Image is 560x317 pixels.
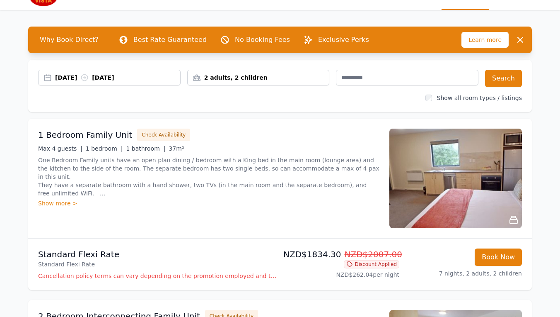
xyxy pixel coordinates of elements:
[33,32,105,48] span: Why Book Direct?
[437,95,522,101] label: Show all room types / listings
[38,199,379,207] div: Show more >
[133,35,207,45] p: Best Rate Guaranteed
[485,70,522,87] button: Search
[38,249,277,260] p: Standard Flexi Rate
[86,145,123,152] span: 1 bedroom |
[38,272,277,280] p: Cancellation policy terms can vary depending on the promotion employed and the time of stay of th...
[38,260,277,268] p: Standard Flexi Rate
[235,35,290,45] p: No Booking Fees
[38,145,82,152] span: Max 4 guests |
[188,73,329,82] div: 2 adults, 2 children
[283,271,399,279] p: NZD$262.04 per night
[344,260,399,268] span: Discount Applied
[406,269,522,278] p: 7 nights, 2 adults, 2 children
[461,32,509,48] span: Learn more
[318,35,369,45] p: Exclusive Perks
[169,145,184,152] span: 37m²
[55,73,180,82] div: [DATE] [DATE]
[137,129,190,141] button: Check Availability
[126,145,165,152] span: 1 bathroom |
[475,249,522,266] button: Book Now
[283,249,399,260] p: NZD$1834.30
[345,249,403,259] span: NZD$2007.00
[38,156,379,198] p: One Bedroom Family units have an open plan dining / bedroom with a King bed in the main room (lou...
[38,129,132,141] h3: 1 Bedroom Family Unit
